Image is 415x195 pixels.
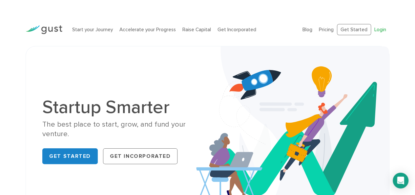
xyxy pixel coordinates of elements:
[337,24,371,36] a: Get Started
[42,98,202,116] h1: Startup Smarter
[319,27,334,33] a: Pricing
[26,25,62,34] img: Gust Logo
[182,27,211,33] a: Raise Capital
[42,120,202,139] div: The best place to start, grow, and fund your venture.
[72,27,113,33] a: Start your Journey
[393,173,408,188] div: Open Intercom Messenger
[374,27,386,33] a: Login
[103,148,178,164] a: Get Incorporated
[119,27,176,33] a: Accelerate your Progress
[218,27,256,33] a: Get Incorporated
[302,27,312,33] a: Blog
[42,148,98,164] a: Get Started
